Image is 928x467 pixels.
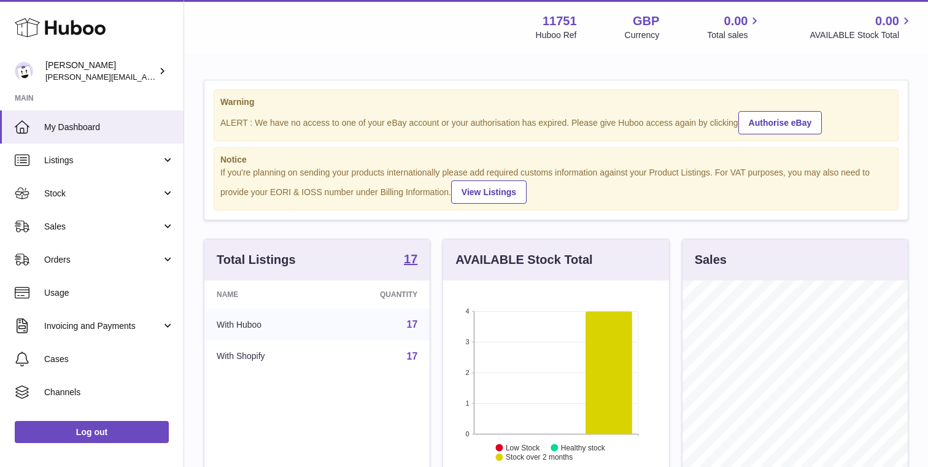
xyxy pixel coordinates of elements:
div: [PERSON_NAME] [45,60,156,83]
a: 17 [407,319,418,330]
text: 3 [466,338,470,345]
a: View Listings [451,180,527,204]
strong: 11751 [543,13,577,29]
td: With Huboo [204,309,326,341]
span: 0.00 [724,13,748,29]
span: [PERSON_NAME][EMAIL_ADDRESS][DOMAIN_NAME] [45,72,246,82]
text: Low Stock [506,444,540,452]
a: 17 [407,351,418,361]
h3: Sales [695,252,727,268]
strong: 17 [404,253,417,265]
strong: GBP [633,13,659,29]
text: Stock over 2 months [506,453,573,461]
div: Currency [625,29,660,41]
th: Name [204,280,326,309]
div: ALERT : We have no access to one of your eBay account or your authorisation has expired. Please g... [220,109,892,134]
span: Total sales [707,29,762,41]
text: 0 [466,430,470,438]
a: Log out [15,421,169,443]
strong: Warning [220,96,892,108]
strong: Notice [220,154,892,166]
h3: AVAILABLE Stock Total [455,252,592,268]
span: AVAILABLE Stock Total [810,29,913,41]
span: My Dashboard [44,122,174,133]
span: Invoicing and Payments [44,320,161,332]
a: Authorise eBay [738,111,822,134]
a: 0.00 Total sales [707,13,762,41]
div: If you're planning on sending your products internationally please add required customs informati... [220,167,892,204]
span: Cases [44,353,174,365]
span: Listings [44,155,161,166]
h3: Total Listings [217,252,296,268]
span: Usage [44,287,174,299]
span: Channels [44,387,174,398]
text: 2 [466,369,470,376]
a: 0.00 AVAILABLE Stock Total [810,13,913,41]
span: Stock [44,188,161,199]
a: 17 [404,253,417,268]
span: 0.00 [875,13,899,29]
text: 1 [466,399,470,407]
span: Orders [44,254,161,266]
th: Quantity [326,280,430,309]
text: Healthy stock [561,444,606,452]
div: Huboo Ref [536,29,577,41]
span: Sales [44,221,161,233]
td: With Shopify [204,341,326,372]
text: 4 [466,307,470,315]
img: vamsi@cannacares.co.uk [15,62,33,80]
